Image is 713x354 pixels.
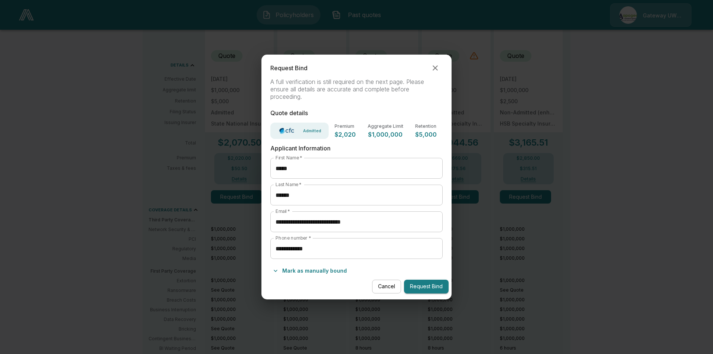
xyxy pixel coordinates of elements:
[276,155,302,161] label: First Name
[372,280,401,293] button: Cancel
[368,124,403,129] p: Aggregate Limit
[276,208,290,214] label: Email
[335,124,356,129] p: Premium
[278,127,301,134] img: Carrier Logo
[276,235,311,241] label: Phone number
[270,78,443,101] p: A full verification is still required on the next page. Please ensure all details are accurate an...
[415,131,437,137] p: $5,000
[276,181,302,188] label: Last Name
[270,145,443,152] p: Applicant Information
[415,124,437,129] p: Retention
[368,131,403,137] p: $1,000,000
[270,265,350,277] button: Mark as manually bound
[303,129,321,133] p: Admitted
[270,110,443,117] p: Quote details
[335,131,356,137] p: $2,020
[404,280,449,293] button: Request Bind
[270,65,307,72] p: Request Bind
